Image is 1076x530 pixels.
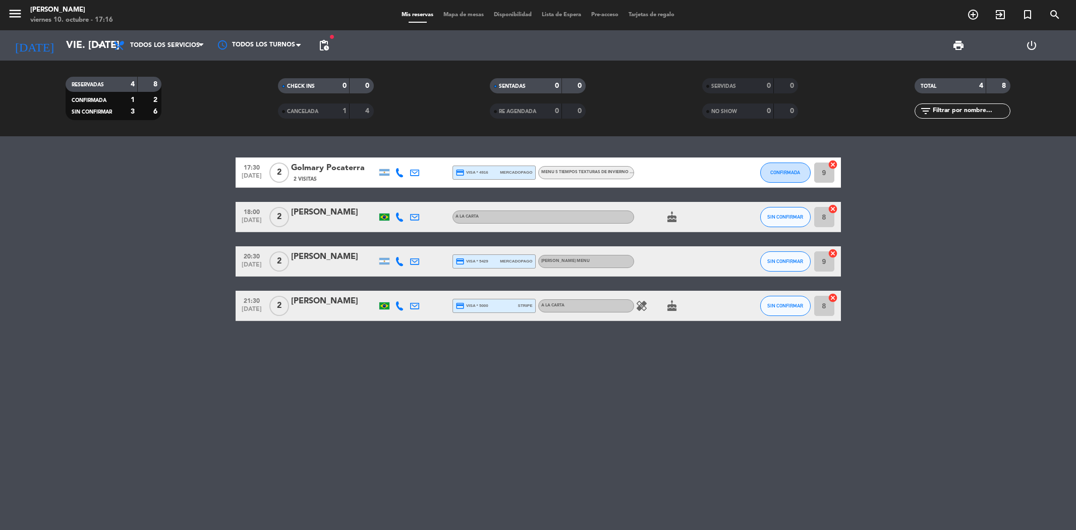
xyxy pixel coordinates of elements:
[932,105,1010,117] input: Filtrar por nombre...
[767,214,803,220] span: SIN CONFIRMAR
[1022,9,1034,21] i: turned_in_not
[287,84,315,89] span: CHECK INS
[269,296,289,316] span: 2
[239,250,264,261] span: 20:30
[760,163,811,183] button: CONFIRMADA
[239,306,264,317] span: [DATE]
[828,248,838,258] i: cancel
[666,211,678,223] i: cake
[269,251,289,272] span: 2
[994,9,1006,21] i: exit_to_app
[456,257,488,266] span: visa * 5429
[1014,6,1041,23] span: Reserva especial
[153,96,159,103] strong: 2
[8,6,23,21] i: menu
[1049,9,1061,21] i: search
[987,6,1014,23] span: WALK IN
[578,82,584,89] strong: 0
[456,168,488,177] span: visa * 4916
[30,15,113,25] div: viernes 10. octubre - 17:16
[541,170,717,174] span: MENU 5 TIEMPOS TEXTURAS DE INVIERNO "MARIDAJE [PERSON_NAME]"
[8,34,61,57] i: [DATE]
[489,12,537,18] span: Disponibilidad
[790,82,796,89] strong: 0
[790,108,796,115] strong: 0
[1041,6,1068,23] span: BUSCAR
[499,84,526,89] span: SENTADAS
[291,162,377,175] div: Golmary Pocaterra
[499,109,536,114] span: RE AGENDADA
[239,173,264,184] span: [DATE]
[767,303,803,308] span: SIN CONFIRMAR
[294,175,317,183] span: 2 Visitas
[760,251,811,272] button: SIN CONFIRMAR
[456,257,465,266] i: credit_card
[291,295,377,308] div: [PERSON_NAME]
[239,217,264,229] span: [DATE]
[500,169,532,176] span: mercadopago
[967,9,979,21] i: add_circle_outline
[921,84,936,89] span: TOTAL
[767,108,771,115] strong: 0
[952,39,965,51] span: print
[318,39,330,51] span: pending_actions
[541,259,590,263] span: [PERSON_NAME] MENU
[365,108,371,115] strong: 4
[555,108,559,115] strong: 0
[760,296,811,316] button: SIN CONFIRMAR
[8,6,23,25] button: menu
[1026,39,1038,51] i: power_settings_new
[343,108,347,115] strong: 1
[760,207,811,227] button: SIN CONFIRMAR
[456,168,465,177] i: credit_card
[365,82,371,89] strong: 0
[153,81,159,88] strong: 8
[72,82,104,87] span: RESERVADAS
[767,82,771,89] strong: 0
[537,12,586,18] span: Lista de Espera
[30,5,113,15] div: [PERSON_NAME]
[343,82,347,89] strong: 0
[291,206,377,219] div: [PERSON_NAME]
[291,250,377,263] div: [PERSON_NAME]
[72,98,106,103] span: CONFIRMADA
[153,108,159,115] strong: 6
[828,204,838,214] i: cancel
[666,300,678,312] i: cake
[131,96,135,103] strong: 1
[518,302,533,309] span: stripe
[711,84,736,89] span: SERVIDAS
[239,294,264,306] span: 21:30
[239,261,264,273] span: [DATE]
[131,81,135,88] strong: 4
[239,161,264,173] span: 17:30
[287,109,318,114] span: CANCELADA
[131,108,135,115] strong: 3
[555,82,559,89] strong: 0
[979,82,983,89] strong: 4
[456,215,479,219] span: A LA CARTA
[636,300,648,312] i: healing
[711,109,737,114] span: NO SHOW
[329,34,335,40] span: fiber_manual_record
[959,6,987,23] span: RESERVAR MESA
[586,12,624,18] span: Pre-acceso
[920,105,932,117] i: filter_list
[456,301,488,310] span: visa * 5000
[770,170,800,175] span: CONFIRMADA
[397,12,438,18] span: Mis reservas
[828,293,838,303] i: cancel
[269,163,289,183] span: 2
[94,39,106,51] i: arrow_drop_down
[767,258,803,264] span: SIN CONFIRMAR
[1002,82,1008,89] strong: 8
[438,12,489,18] span: Mapa de mesas
[828,160,838,170] i: cancel
[239,205,264,217] span: 18:00
[456,301,465,310] i: credit_card
[624,12,679,18] span: Tarjetas de regalo
[130,42,200,49] span: Todos los servicios
[500,258,532,264] span: mercadopago
[995,30,1068,61] div: LOG OUT
[541,303,564,307] span: A LA CARTA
